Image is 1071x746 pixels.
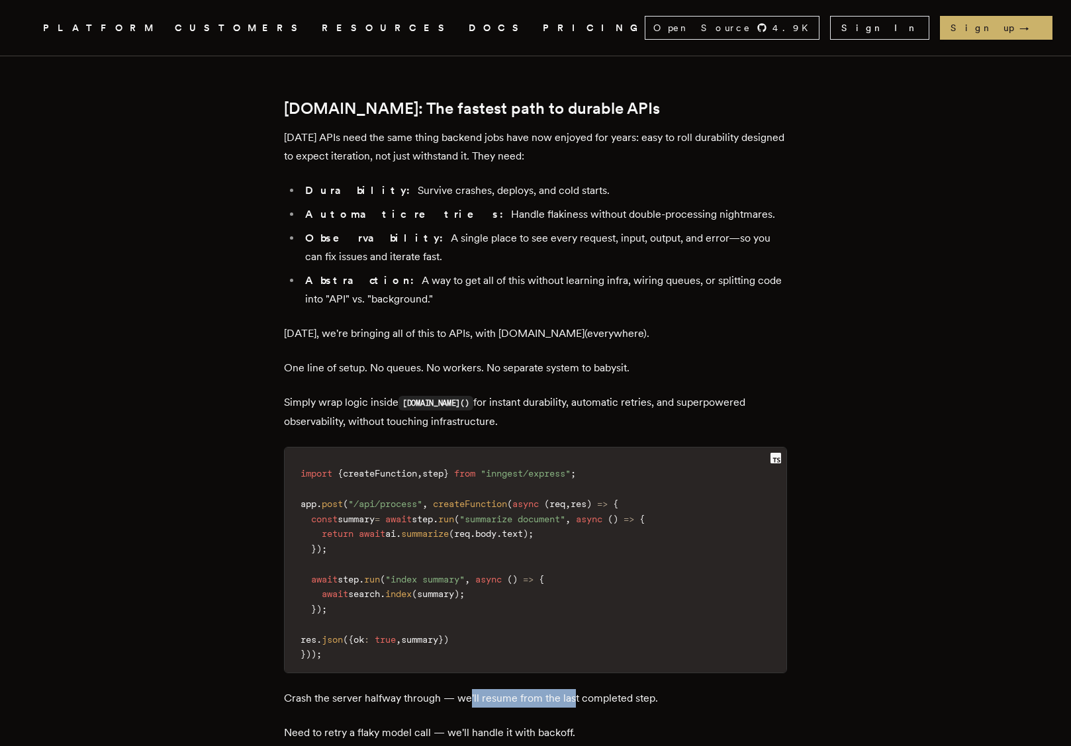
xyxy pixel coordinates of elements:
[481,468,571,479] span: "inngest/express"
[322,543,327,554] span: ;
[284,359,787,377] p: One line of setup. No queues. No workers. No separate system to babysit.
[565,514,571,524] span: ,
[301,649,306,659] span: }
[364,574,380,584] span: run
[940,16,1052,40] a: Sign up
[454,468,475,479] span: from
[316,634,322,645] span: .
[565,498,571,509] span: ,
[470,528,475,539] span: .
[385,588,412,599] span: index
[597,498,608,509] span: =>
[454,514,459,524] span: (
[311,514,338,524] span: const
[284,393,787,431] p: Simply wrap logic inside for instant durability, automatic retries, and superpowered observabilit...
[375,514,380,524] span: =
[507,574,512,584] span: (
[613,514,618,524] span: )
[284,324,787,343] p: [DATE], we're bringing all of this to APIs, with [DOMAIN_NAME](everywhere).
[359,574,364,584] span: .
[438,634,443,645] span: }
[316,543,322,554] span: )
[571,468,576,479] span: ;
[353,634,364,645] span: ok
[1019,21,1042,34] span: →
[443,468,449,479] span: }
[571,498,586,509] span: res
[311,543,316,554] span: }
[322,588,348,599] span: await
[338,514,375,524] span: summary
[306,649,311,659] span: )
[301,468,332,479] span: import
[322,604,327,614] span: ;
[830,16,929,40] a: Sign In
[348,588,380,599] span: search
[375,634,396,645] span: true
[348,498,422,509] span: "/api/process"
[380,574,385,584] span: (
[359,528,385,539] span: await
[348,634,353,645] span: {
[539,574,544,584] span: {
[475,574,502,584] span: async
[502,528,523,539] span: text
[438,514,454,524] span: run
[475,528,496,539] span: body
[576,514,602,524] span: async
[449,528,454,539] span: (
[523,528,528,539] span: )
[496,528,502,539] span: .
[401,528,449,539] span: summarize
[396,528,401,539] span: .
[316,649,322,659] span: ;
[338,574,359,584] span: step
[305,232,451,244] strong: Observability:
[523,574,534,584] span: =>
[385,528,396,539] span: ai
[301,271,787,308] li: A way to get all of this without learning infra, wiring queues, or splitting code into "API" vs. ...
[284,689,787,708] p: Crash the server halfway through — we'll resume from the last completed step.
[454,528,470,539] span: req
[772,21,816,34] span: 4.9 K
[311,604,316,614] span: }
[433,498,507,509] span: createFunction
[301,205,787,224] li: Handle flakiness without double-processing nightmares.
[549,498,565,509] span: req
[528,528,534,539] span: ;
[322,20,453,36] button: RESOURCES
[512,498,539,509] span: async
[459,588,465,599] span: ;
[385,514,412,524] span: await
[465,574,470,584] span: ,
[322,498,343,509] span: post
[653,21,751,34] span: Open Source
[417,468,422,479] span: ,
[322,528,353,539] span: return
[544,498,549,509] span: (
[305,208,511,220] strong: Automatic retries:
[385,574,465,584] span: "index summary"
[469,20,527,36] a: DOCS
[401,634,438,645] span: summary
[284,128,787,165] p: [DATE] APIs need the same thing backend jobs have now enjoyed for years: easy to roll durability ...
[311,574,338,584] span: await
[301,181,787,200] li: Survive crashes, deploys, and cold starts.
[512,574,518,584] span: )
[284,99,787,118] h2: [DOMAIN_NAME]: The fastest path to durable APIs
[459,514,565,524] span: "summarize document"
[322,634,343,645] span: json
[343,468,417,479] span: createFunction
[301,498,316,509] span: app
[301,634,316,645] span: res
[422,468,443,479] span: step
[507,498,512,509] span: (
[305,184,418,197] strong: Durability:
[284,723,787,742] p: Need to retry a flaky model call — we'll handle it with backoff.
[608,514,613,524] span: (
[301,229,787,266] li: A single place to see every request, input, output, and error—so you can fix issues and iterate f...
[311,649,316,659] span: )
[43,20,159,36] button: PLATFORM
